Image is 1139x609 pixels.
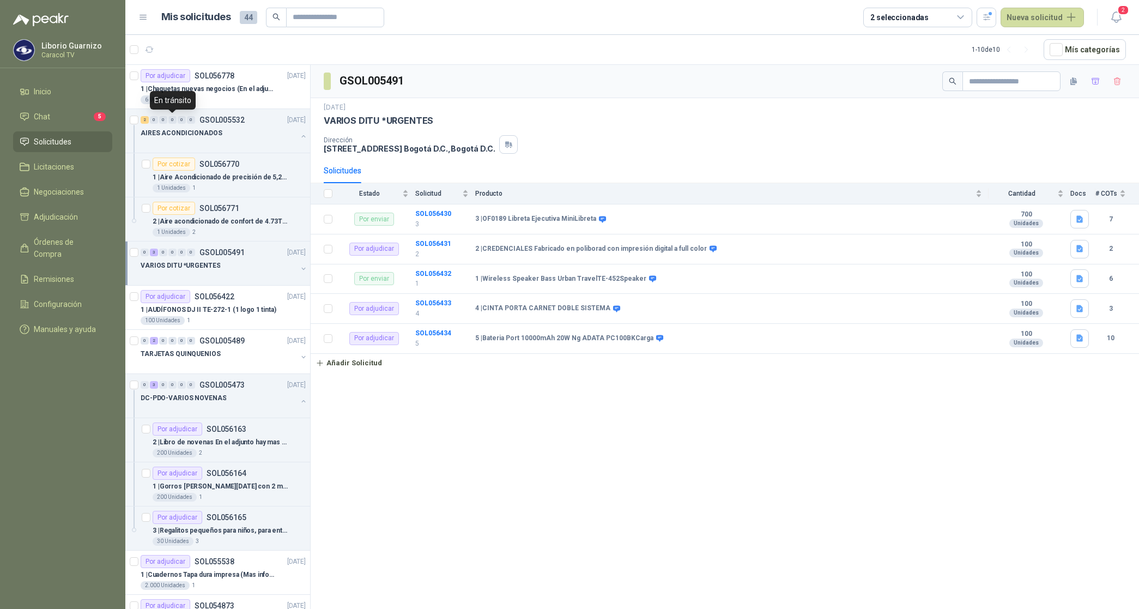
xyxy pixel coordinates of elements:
[989,270,1064,279] b: 100
[349,332,399,345] div: Por adjudicar
[153,511,202,524] div: Por adjudicar
[989,330,1064,339] b: 100
[1095,274,1126,284] b: 6
[199,249,245,256] p: GSOL005491
[311,354,1139,372] a: Añadir Solicitud
[141,334,308,369] a: 0 2 0 0 0 0 GSOL005489[DATE] TARJETAS QUINQUENIOS
[475,245,707,254] b: 2 | CREDENCIALES Fabricado en poliborad con impresión digital a full color
[207,514,246,521] p: SOL056165
[199,337,245,345] p: GSOL005489
[159,116,167,124] div: 0
[141,570,276,580] p: 1 | Cuadernos Tapa dura impresa (Mas informacion en el adjunto)
[141,290,190,303] div: Por adjudicar
[34,161,74,173] span: Licitaciones
[989,190,1055,197] span: Cantidad
[324,102,346,113] p: [DATE]
[178,381,186,389] div: 0
[178,337,186,345] div: 0
[141,316,185,325] div: 100 Unidades
[150,337,158,345] div: 2
[153,467,202,480] div: Por adjudicar
[41,52,110,58] p: Caracol TV
[34,273,74,285] span: Remisiones
[415,219,469,230] p: 3
[159,249,167,256] div: 0
[349,243,399,256] div: Por adjudicar
[141,128,222,138] p: AIRES ACONDICIONADOS
[415,270,451,278] a: SOL056432
[324,115,433,126] p: VARIOS DITU *URGENTES
[415,210,451,218] a: SOL056430
[415,190,460,197] span: Solicitud
[125,462,310,507] a: Por adjudicarSOL0561641 |Gorros [PERSON_NAME][DATE] con 2 marcas200 Unidades1
[1001,8,1084,27] button: Nueva solicitud
[1009,279,1043,287] div: Unidades
[125,65,310,109] a: Por adjudicarSOL056778[DATE] 1 |Chaquetas nuevas negocios (En el adjunto mas informacion)6 Unidades1
[34,211,78,223] span: Adjudicación
[1070,183,1095,204] th: Docs
[415,240,451,248] b: SOL056431
[141,393,226,403] p: DC-PDO-VARIOS NOVENAS
[187,337,195,345] div: 0
[153,228,190,237] div: 1 Unidades
[199,204,239,212] p: SOL056771
[180,95,184,104] p: 1
[207,425,246,433] p: SOL056163
[240,11,257,24] span: 44
[415,299,451,307] b: SOL056433
[141,113,308,148] a: 2 0 0 0 0 0 GSOL005532[DATE] AIRES ACONDICIONADOS
[287,336,306,346] p: [DATE]
[141,337,149,345] div: 0
[1095,183,1139,204] th: # COTs
[168,337,177,345] div: 0
[14,40,34,61] img: Company Logo
[415,329,451,337] b: SOL056434
[94,112,106,121] span: 5
[141,249,149,256] div: 0
[150,116,158,124] div: 0
[141,69,190,82] div: Por adjudicar
[949,77,956,85] span: search
[34,86,51,98] span: Inicio
[141,555,190,568] div: Por adjudicar
[415,183,475,204] th: Solicitud
[475,190,973,197] span: Producto
[13,13,69,26] img: Logo peakr
[141,261,220,271] p: VARIOS DITU *URGENTES
[324,136,495,144] p: Dirección
[272,13,280,21] span: search
[475,275,646,284] b: 1 | Wireless Speaker Bass Urban TravelTE-452Speaker
[415,249,469,260] p: 2
[150,381,158,389] div: 3
[195,558,234,565] p: SOL055538
[187,116,195,124] div: 0
[13,156,112,177] a: Licitaciones
[153,481,288,492] p: 1 | Gorros [PERSON_NAME][DATE] con 2 marcas
[287,557,306,567] p: [DATE]
[196,537,199,546] p: 3
[1009,249,1043,257] div: Unidades
[475,334,653,343] b: 5 | Bateria Port 10000mAh 20W Ng ADATA PC100BKCarga
[475,304,610,313] b: 4 | CINTA PORTA CARNET DOBLE SISTEMA
[178,116,186,124] div: 0
[153,184,190,192] div: 1 Unidades
[34,298,82,310] span: Configuración
[199,449,202,457] p: 2
[989,183,1070,204] th: Cantidad
[13,294,112,315] a: Configuración
[1044,39,1126,60] button: Mís categorías
[125,551,310,595] a: Por adjudicarSOL055538[DATE] 1 |Cuadernos Tapa dura impresa (Mas informacion en el adjunto)2.000 ...
[178,249,186,256] div: 0
[161,9,231,25] h1: Mis solicitudes
[153,423,202,436] div: Por adjudicar
[187,249,195,256] div: 0
[34,236,102,260] span: Órdenes de Compra
[195,293,234,300] p: SOL056422
[311,354,387,372] button: Añadir Solicitud
[141,95,178,104] div: 6 Unidades
[339,183,415,204] th: Estado
[125,286,310,330] a: Por adjudicarSOL056422[DATE] 1 |AUDÍFONOS DJ II TE-272-1 (1 logo 1 tinta)100 Unidades1
[141,381,149,389] div: 0
[1106,8,1126,27] button: 2
[141,581,190,590] div: 2.000 Unidades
